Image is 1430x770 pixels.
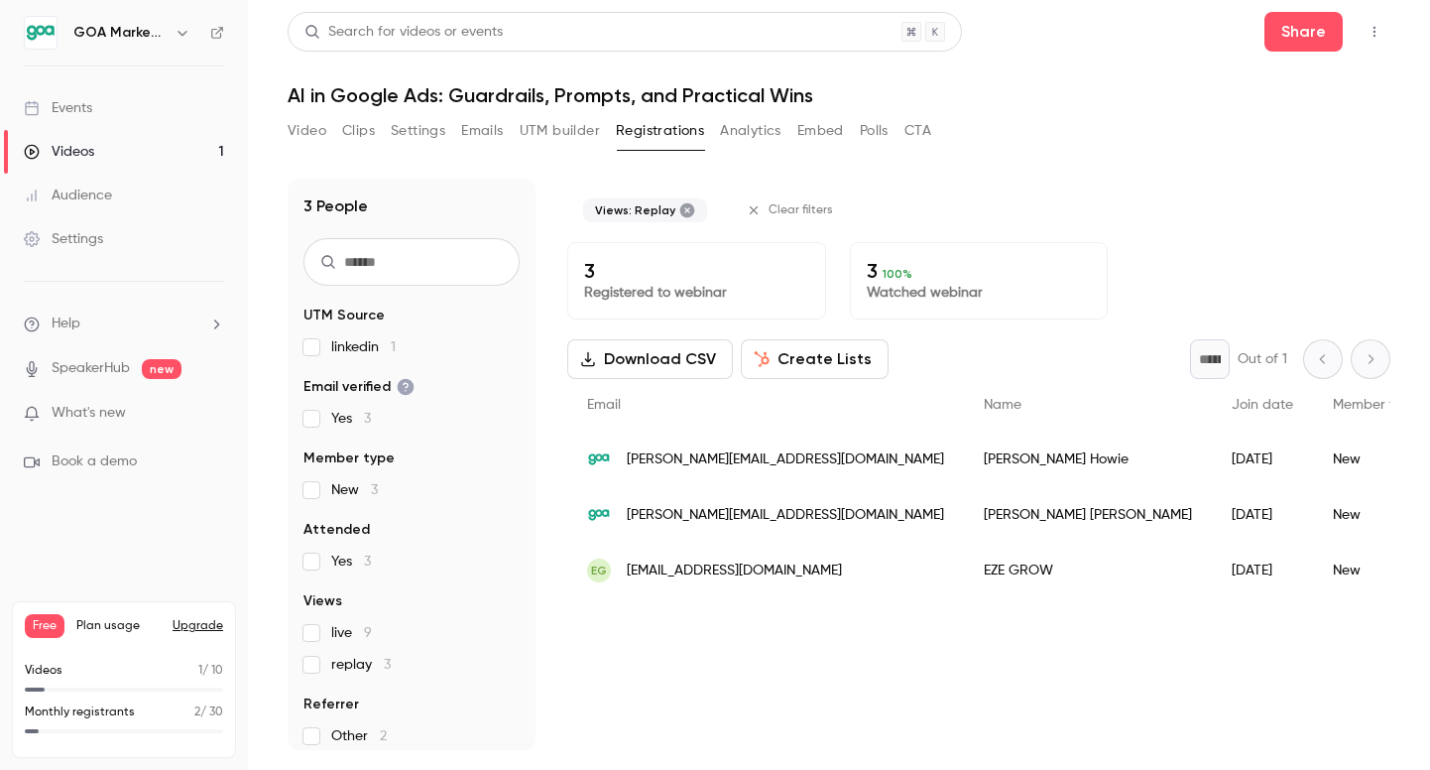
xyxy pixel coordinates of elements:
[391,340,396,354] span: 1
[342,115,375,147] button: Clips
[1232,398,1293,412] span: Join date
[883,267,912,281] span: 100 %
[595,202,675,218] span: Views: Replay
[52,451,137,472] span: Book a demo
[194,704,223,721] p: / 30
[627,505,944,526] span: [PERSON_NAME][EMAIL_ADDRESS][DOMAIN_NAME]
[391,115,445,147] button: Settings
[331,623,372,643] span: live
[627,449,944,470] span: [PERSON_NAME][EMAIL_ADDRESS][DOMAIN_NAME]
[1212,487,1313,543] div: [DATE]
[303,306,385,325] span: UTM Source
[584,283,809,303] p: Registered to webinar
[303,377,415,397] span: Email verified
[24,98,92,118] div: Events
[198,662,223,680] p: / 10
[1212,543,1313,598] div: [DATE]
[584,259,809,283] p: 3
[331,552,371,572] span: Yes
[904,115,931,147] button: CTA
[73,23,167,43] h6: GOA Marketing
[24,314,224,334] li: help-dropdown-opener
[380,729,387,743] span: 2
[1238,349,1287,369] p: Out of 1
[25,704,135,721] p: Monthly registrants
[1264,12,1343,52] button: Share
[567,339,733,379] button: Download CSV
[24,142,94,162] div: Videos
[52,358,130,379] a: SpeakerHub
[52,314,80,334] span: Help
[587,503,611,527] img: goa.marketing
[303,520,370,540] span: Attended
[364,412,371,426] span: 3
[739,194,845,226] button: Clear filters
[331,409,371,429] span: Yes
[76,618,161,634] span: Plan usage
[1333,398,1418,412] span: Member type
[364,626,372,640] span: 9
[25,614,64,638] span: Free
[288,83,1390,107] h1: AI in Google Ads: Guardrails, Prompts, and Practical Wins
[587,398,621,412] span: Email
[741,339,889,379] button: Create Lists
[720,115,781,147] button: Analytics
[616,115,704,147] button: Registrations
[331,726,387,746] span: Other
[331,655,391,675] span: replay
[331,337,396,357] span: linkedin
[194,706,200,718] span: 2
[964,432,1212,487] div: [PERSON_NAME] Howie
[679,202,695,218] button: Remove "Replay views" from selected filters
[198,665,202,677] span: 1
[173,618,223,634] button: Upgrade
[964,543,1212,598] div: EZE GROW
[52,403,126,424] span: What's new
[627,561,842,581] span: [EMAIL_ADDRESS][DOMAIN_NAME]
[24,229,103,249] div: Settings
[769,202,833,218] span: Clear filters
[331,480,378,500] span: New
[142,359,181,379] span: new
[860,115,889,147] button: Polls
[364,555,371,569] span: 3
[384,658,391,672] span: 3
[288,115,326,147] button: Video
[964,487,1212,543] div: [PERSON_NAME] [PERSON_NAME]
[303,695,359,714] span: Referrer
[520,115,600,147] button: UTM builder
[25,17,57,49] img: GOA Marketing
[587,448,611,471] img: goa.marketing
[591,562,607,579] span: EG
[867,283,1092,303] p: Watched webinar
[304,22,503,43] div: Search for videos or events
[1359,16,1390,48] button: Top Bar Actions
[25,662,62,680] p: Videos
[461,115,503,147] button: Emails
[200,405,224,423] iframe: Noticeable Trigger
[24,186,112,205] div: Audience
[303,449,395,468] span: Member type
[984,398,1021,412] span: Name
[867,259,1092,283] p: 3
[303,591,342,611] span: Views
[371,483,378,497] span: 3
[303,194,368,218] h1: 3 People
[797,115,844,147] button: Embed
[1212,432,1313,487] div: [DATE]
